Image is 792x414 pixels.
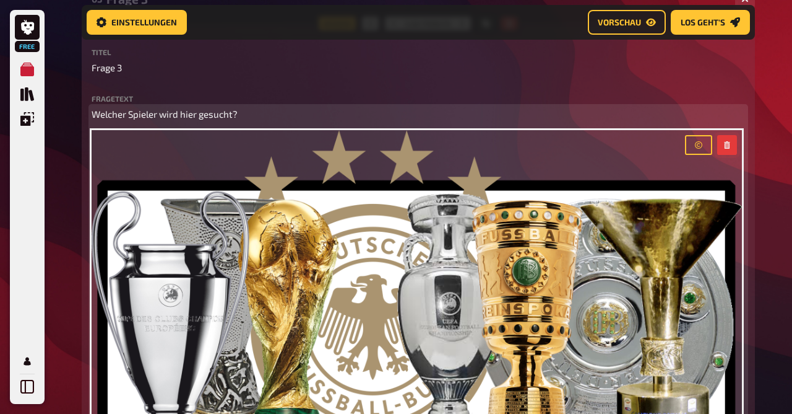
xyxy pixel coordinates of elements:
[92,108,238,120] span: Welcher Spieler wird hier gesucht?
[16,43,38,50] span: Free
[15,82,40,107] a: Quiz Sammlung
[671,10,750,35] button: Los geht's
[15,349,40,374] a: Profil
[681,18,725,27] span: Los geht's
[15,57,40,82] a: Meine Quizze
[598,18,641,27] span: Vorschau
[92,61,122,75] span: Frage 3
[87,10,187,35] button: Einstellungen
[15,107,40,131] a: Einblendungen
[111,18,177,27] span: Einstellungen
[92,48,745,56] label: Titel
[588,10,666,35] button: Vorschau
[92,95,745,102] label: Fragetext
